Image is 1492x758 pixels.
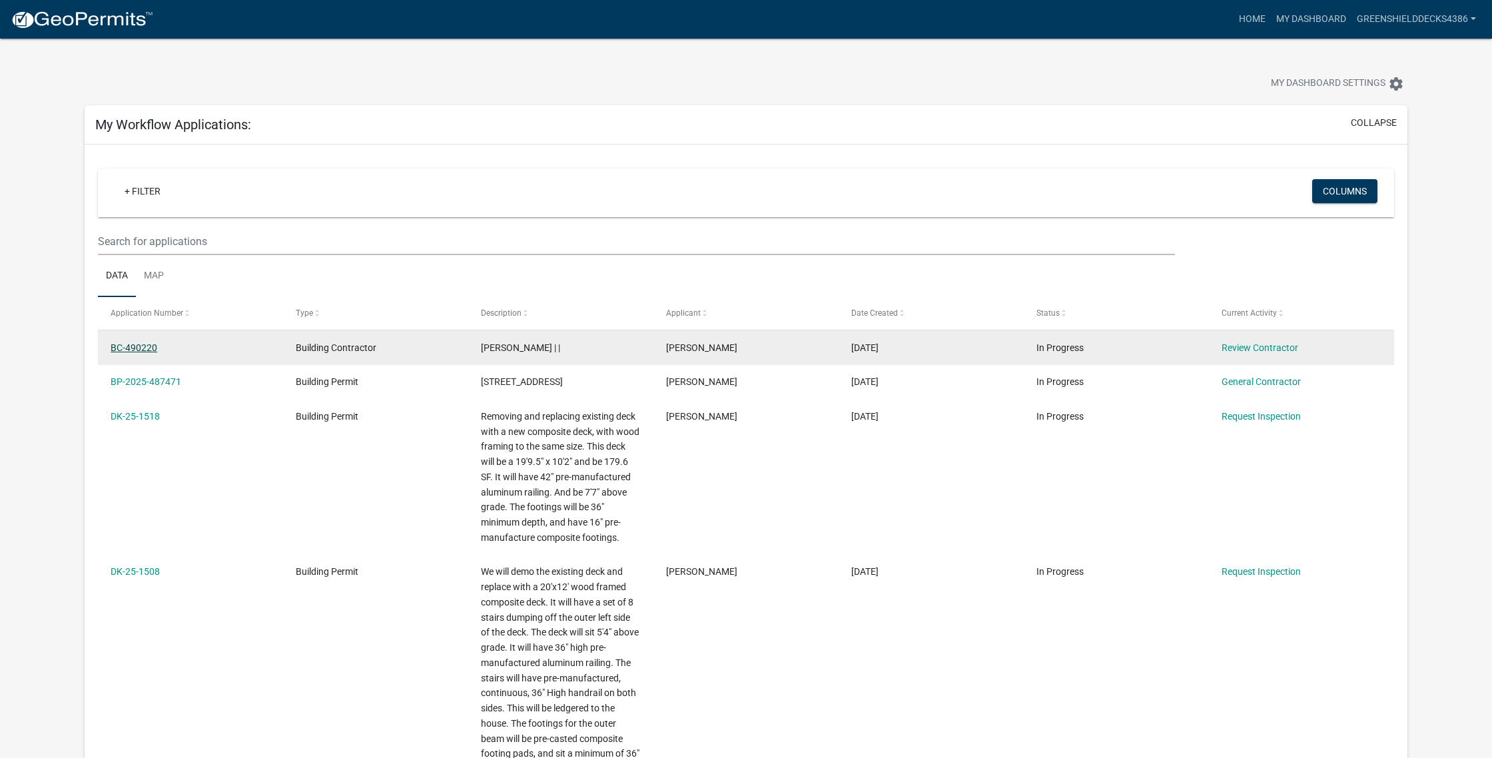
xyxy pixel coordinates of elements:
input: Search for applications [98,228,1175,255]
span: 2681 Clarendon CtValparaiso [481,376,563,387]
a: + Filter [114,179,171,203]
a: My Dashboard [1271,7,1351,32]
a: Home [1234,7,1271,32]
span: In Progress [1036,411,1084,422]
a: Request Inspection [1222,411,1301,422]
a: BC-490220 [111,342,157,353]
span: Type [296,308,313,318]
datatable-header-cell: Type [283,297,468,329]
span: 08/13/2025 [851,566,879,577]
span: Building Permit [296,566,358,577]
datatable-header-cell: Date Created [839,297,1024,329]
span: ADAM ROUGHT [666,376,737,387]
a: BP-2025-487471 [111,376,181,387]
span: Building Contractor [296,342,376,353]
button: My Dashboard Settingssettings [1260,71,1415,97]
span: ADAM ROUGHT | | [481,342,560,353]
span: Status [1036,308,1060,318]
a: GreenShieldDecks4386 [1351,7,1481,32]
span: ADAM ROUGHT [666,411,737,422]
datatable-header-cell: Status [1024,297,1209,329]
span: Applicant [666,308,701,318]
span: ADAM ROUGHT [666,566,737,577]
a: DK-25-1518 [111,411,160,422]
a: Review Contractor [1222,342,1298,353]
span: Description [481,308,522,318]
span: 08/14/2025 [851,411,879,422]
span: In Progress [1036,342,1084,353]
h5: My Workflow Applications: [95,117,251,133]
a: DK-25-1508 [111,566,160,577]
a: General Contractor [1222,376,1301,387]
span: Removing and replacing existing deck with a new composite deck, with wood framing to the same siz... [481,411,639,543]
span: In Progress [1036,376,1084,387]
span: 10/09/2025 [851,342,879,353]
button: collapse [1351,116,1397,130]
a: Request Inspection [1222,566,1301,577]
button: Columns [1312,179,1377,203]
span: Building Permit [296,376,358,387]
span: Current Activity [1222,308,1277,318]
datatable-header-cell: Current Activity [1209,297,1394,329]
span: Date Created [851,308,898,318]
span: ADAM ROUGHT [666,342,737,353]
span: Application Number [111,308,183,318]
span: Building Permit [296,411,358,422]
a: Data [98,255,136,298]
datatable-header-cell: Description [468,297,653,329]
datatable-header-cell: Applicant [653,297,839,329]
span: My Dashboard Settings [1271,76,1385,92]
a: Map [136,255,172,298]
datatable-header-cell: Application Number [98,297,283,329]
span: In Progress [1036,566,1084,577]
span: 10/03/2025 [851,376,879,387]
i: settings [1388,76,1404,92]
